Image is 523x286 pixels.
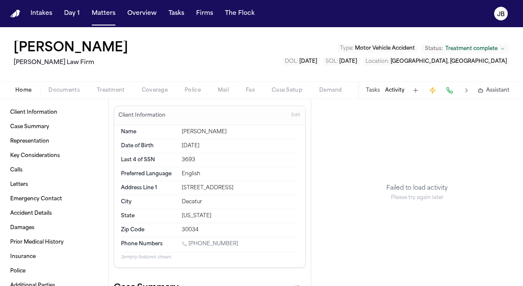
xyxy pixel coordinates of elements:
button: Edit Type: Motor Vehicle Accident [337,44,417,53]
span: Phone Numbers [121,241,163,247]
dt: Preferred Language [121,171,177,177]
a: Letters [7,178,101,191]
button: Matters [88,6,119,21]
span: Key Considerations [10,152,60,159]
div: 30034 [182,227,298,233]
a: Accident Details [7,207,101,220]
button: Tasks [366,87,380,94]
a: Damages [7,221,101,235]
span: [DATE] [299,59,317,64]
button: Activity [385,87,405,94]
h2: [PERSON_NAME] Law Firm [14,58,132,68]
span: Demand [319,87,342,94]
dt: City [121,199,177,205]
a: Prior Medical History [7,236,101,249]
span: Type : [340,46,354,51]
h1: [PERSON_NAME] [14,41,128,56]
dt: State [121,213,177,219]
button: Add Task [410,84,422,96]
p: 3 empty fields not shown. [121,254,298,261]
div: [PERSON_NAME] [182,129,298,135]
span: Calls [10,167,22,174]
span: Letters [10,181,28,188]
div: 3693 [182,157,298,163]
a: Client Information [7,106,101,119]
div: English [182,171,298,177]
h3: Client Information [117,112,167,119]
span: Location : [366,59,389,64]
button: Assistant [478,87,509,94]
span: [DATE] [339,59,357,64]
span: Coverage [142,87,168,94]
img: Finch Logo [10,10,20,18]
a: Insurance [7,250,101,264]
span: Fax [246,87,255,94]
p: Failed to load activity [386,184,448,193]
span: Emergency Contact [10,196,62,202]
dt: Last 4 of SSN [121,157,177,163]
dt: Address Line 1 [121,185,177,191]
text: JB [497,11,505,17]
a: Call 1 (817) 798-9249 [182,241,238,247]
span: Client Information [10,109,57,116]
button: Create Immediate Task [427,84,439,96]
button: Overview [124,6,160,21]
span: Treatment [97,87,125,94]
span: SOL : [326,59,338,64]
span: Prior Medical History [10,239,64,246]
a: Case Summary [7,120,101,134]
button: Edit matter name [14,41,128,56]
span: Representation [10,138,49,145]
a: Key Considerations [7,149,101,163]
a: Emergency Contact [7,192,101,206]
p: Please try again later [386,194,448,201]
button: Intakes [27,6,56,21]
span: Edit [291,112,300,118]
button: Make a Call [444,84,456,96]
dt: Zip Code [121,227,177,233]
div: Decatur [182,199,298,205]
div: [DATE] [182,143,298,149]
button: The Flock [222,6,258,21]
span: Assistant [486,87,509,94]
span: Mail [218,87,229,94]
a: Home [10,10,20,18]
span: Police [10,268,25,275]
button: Change status from Treatment complete [421,44,509,54]
a: Police [7,264,101,278]
span: Police [185,87,201,94]
button: Edit SOL: 2027-03-18 [323,57,360,66]
a: Calls [7,163,101,177]
span: Treatment complete [445,45,498,52]
a: Representation [7,135,101,148]
span: [GEOGRAPHIC_DATA], [GEOGRAPHIC_DATA] [391,59,507,64]
dt: Date of Birth [121,143,177,149]
span: Accident Details [10,210,52,217]
span: Insurance [10,253,36,260]
span: Case Summary [10,123,49,130]
span: DOL : [285,59,298,64]
button: Day 1 [61,6,83,21]
button: Tasks [165,6,188,21]
div: [STREET_ADDRESS] [182,185,298,191]
dt: Name [121,129,177,135]
span: Case Setup [272,87,302,94]
span: Status: [425,45,443,52]
button: Edit Location: Fort Worth, TX [363,57,509,66]
button: Edit DOL: 2025-03-18 [282,57,320,66]
span: Documents [48,87,80,94]
div: [US_STATE] [182,213,298,219]
span: Home [15,87,31,94]
span: Motor Vehicle Accident [355,46,415,51]
span: Damages [10,224,34,231]
button: Edit [289,109,303,122]
button: Firms [193,6,217,21]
